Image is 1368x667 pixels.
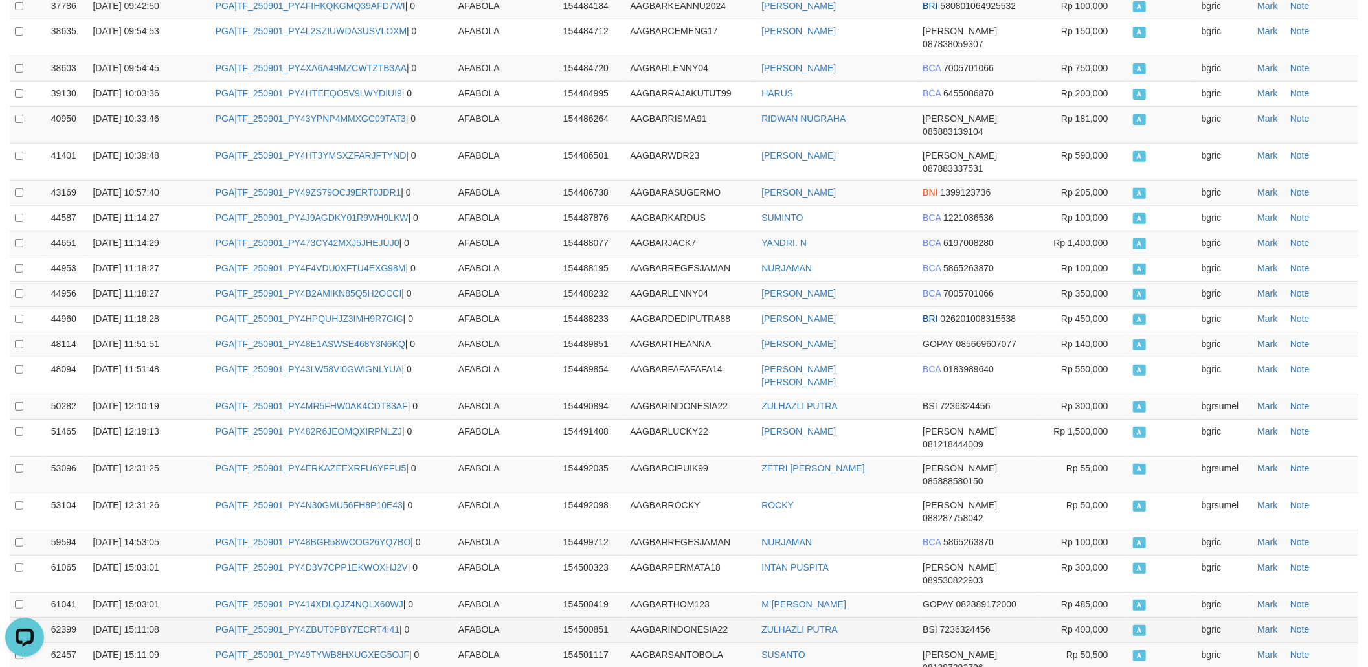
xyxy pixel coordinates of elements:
[46,205,88,231] td: 44587
[93,113,159,124] span: [DATE] 10:33:46
[210,205,453,231] td: | 0
[1061,88,1108,98] span: Rp 200,000
[46,256,88,281] td: 44953
[1290,150,1310,161] a: Note
[1061,401,1108,411] span: Rp 300,000
[46,456,88,493] td: 53096
[1290,263,1310,273] a: Note
[1066,500,1108,510] span: Rp 50,000
[1290,650,1310,660] a: Note
[1133,427,1146,438] span: Accepted
[630,26,717,36] span: AAGBARCEMENG17
[943,288,994,299] span: Copy 7005701066 to clipboard
[93,500,159,510] span: [DATE] 12:31:26
[1257,364,1277,374] a: Mark
[216,313,403,324] a: PGA|TF_250901_PY4HPQUHJZ3IMH9R7GIG
[761,263,812,273] a: NURJAMAN
[1061,1,1108,11] span: Rp 100,000
[216,238,399,248] a: PGA|TF_250901_PY473CY42MXJ5JHEJUJ0
[630,463,708,473] span: AAGBARCIPUIK99
[210,180,453,205] td: | 0
[216,339,405,349] a: PGA|TF_250901_PY48E1ASWSE468Y3N6KQ
[210,332,453,357] td: | 0
[46,281,88,306] td: 44956
[1196,357,1253,394] td: bgric
[563,238,609,248] span: 154488077
[761,624,837,635] a: ZULHAZLI PUTRA
[1133,365,1146,376] span: Accepted
[1257,187,1277,198] a: Mark
[1290,500,1310,510] a: Note
[1257,650,1277,660] a: Mark
[923,88,941,98] span: BCA
[761,339,836,349] a: [PERSON_NAME]
[563,1,609,11] span: 154484184
[761,426,836,436] a: [PERSON_NAME]
[1290,1,1310,11] a: Note
[761,650,805,660] a: SUSANTO
[216,212,409,223] a: PGA|TF_250901_PY4J9AGDKY01R9WH9LKW
[923,476,983,486] span: Copy 085888580150 to clipboard
[1257,238,1277,248] a: Mark
[1257,599,1277,609] a: Mark
[453,231,558,256] td: AFABOLA
[563,313,609,324] span: 154488233
[93,288,159,299] span: [DATE] 11:18:27
[923,288,941,299] span: BCA
[1290,426,1310,436] a: Note
[943,263,994,273] span: Copy 5865263870 to clipboard
[1133,27,1146,38] span: Accepted
[923,187,937,198] span: BNI
[1061,212,1108,223] span: Rp 100,000
[563,187,609,198] span: 154486738
[216,650,409,660] a: PGA|TF_250901_PY49TYWB8HXUGXEG5OJF
[630,187,721,198] span: AAGBARASUGERMO
[93,463,159,473] span: [DATE] 12:31:25
[1133,188,1146,199] span: Accepted
[46,106,88,143] td: 40950
[46,56,88,81] td: 38603
[1196,281,1253,306] td: bgric
[1196,180,1253,205] td: bgric
[210,394,453,419] td: | 0
[453,530,558,555] td: AFABOLA
[941,187,991,198] span: Copy 1399123736 to clipboard
[923,39,983,49] span: Copy 087838059307 to clipboard
[1290,599,1310,609] a: Note
[563,150,609,161] span: 154486501
[1196,256,1253,281] td: bgric
[1257,212,1277,223] a: Mark
[1133,114,1146,125] span: Accepted
[630,150,699,161] span: AAGBARWDR23
[93,537,159,547] span: [DATE] 14:53:05
[453,332,558,357] td: AFABOLA
[216,113,406,124] a: PGA|TF_250901_PY43YPNP4MMXGC09TAT3
[46,306,88,332] td: 44960
[563,288,609,299] span: 154488232
[761,187,836,198] a: [PERSON_NAME]
[1196,332,1253,357] td: bgric
[563,426,609,436] span: 154491408
[563,26,609,36] span: 154484712
[1290,339,1310,349] a: Note
[630,288,708,299] span: AAGBARLENNY04
[1290,63,1310,73] a: Note
[761,313,836,324] a: [PERSON_NAME]
[1290,212,1310,223] a: Note
[923,113,997,124] span: [PERSON_NAME]
[1196,493,1253,530] td: bgrsumel
[1133,1,1146,12] span: Accepted
[1061,288,1108,299] span: Rp 350,000
[1133,501,1146,512] span: Accepted
[630,263,730,273] span: AAGBARREGESJAMAN
[761,113,846,124] a: RIDWAN NUGRAHA
[761,88,793,98] a: HARUS
[923,150,997,161] span: [PERSON_NAME]
[453,281,558,306] td: AFABOLA
[563,463,609,473] span: 154492035
[46,419,88,456] td: 51465
[1196,231,1253,256] td: bgric
[761,26,836,36] a: [PERSON_NAME]
[943,212,994,223] span: Copy 1221036536 to clipboard
[923,212,941,223] span: BCA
